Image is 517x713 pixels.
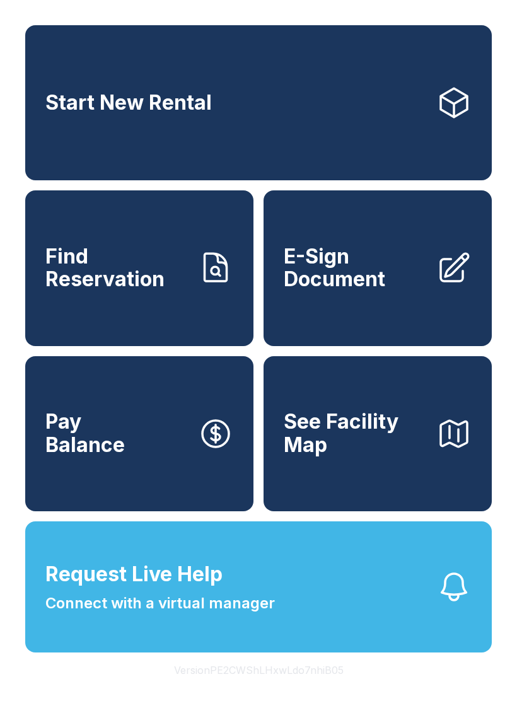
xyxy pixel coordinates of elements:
a: Find Reservation [25,190,253,345]
span: Request Live Help [45,559,223,589]
button: Request Live HelpConnect with a virtual manager [25,521,492,652]
span: Find Reservation [45,245,188,291]
a: E-Sign Document [264,190,492,345]
button: VersionPE2CWShLHxwLdo7nhiB05 [164,652,354,688]
span: Start New Rental [45,91,212,115]
button: See Facility Map [264,356,492,511]
a: Start New Rental [25,25,492,180]
span: Connect with a virtual manager [45,592,275,615]
span: Pay Balance [45,410,125,456]
a: PayBalance [25,356,253,511]
span: E-Sign Document [284,245,426,291]
span: See Facility Map [284,410,426,456]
